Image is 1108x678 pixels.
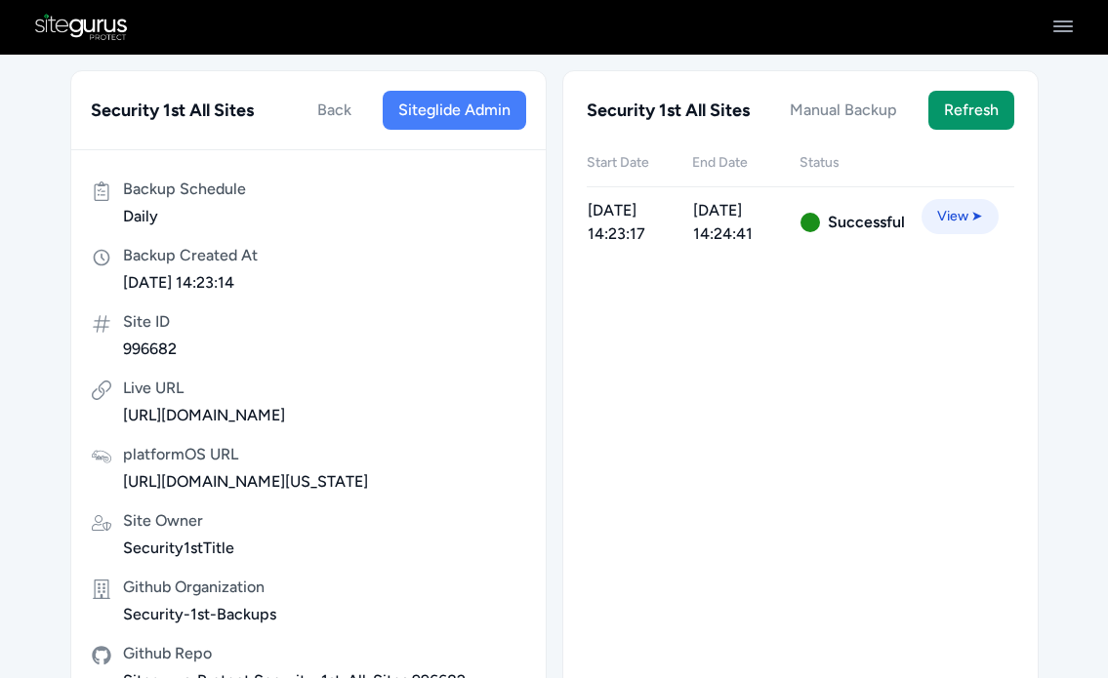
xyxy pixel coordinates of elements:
[587,97,750,124] h3: Security 1st All Sites
[123,470,368,494] span: [URL][DOMAIN_NAME][US_STATE]
[123,404,285,427] span: [URL][DOMAIN_NAME]
[123,443,368,466] span: platformOS URL
[123,338,177,361] span: 996682
[800,211,905,234] span: Successful
[302,91,367,130] a: Back
[123,310,177,334] span: Site ID
[123,178,246,201] span: Backup Schedule
[123,509,234,533] span: Site Owner
[1042,612,1088,658] iframe: gist-messenger-bubble-iframe
[692,153,800,173] p: End Date
[123,642,466,665] span: Github Repo
[123,603,276,626] span: Security-1st-Backups
[922,199,999,234] a: View ➤
[123,205,246,228] span: Daily
[588,201,645,243] span: [DATE] 14:23:17
[91,97,254,124] h3: Security 1st All Sites
[587,153,692,173] p: Start Date
[800,153,921,173] p: Status
[123,377,285,400] span: Live URL
[928,91,1014,130] button: Refresh
[123,537,234,560] span: Security1stTitle
[123,271,258,295] span: [DATE] 14:23:14
[123,576,276,599] span: Github Organization
[693,201,753,243] span: [DATE] 14:24:41
[774,91,913,130] button: Manual Backup
[383,91,526,130] a: Siteglide Admin
[123,244,258,267] span: Backup Created At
